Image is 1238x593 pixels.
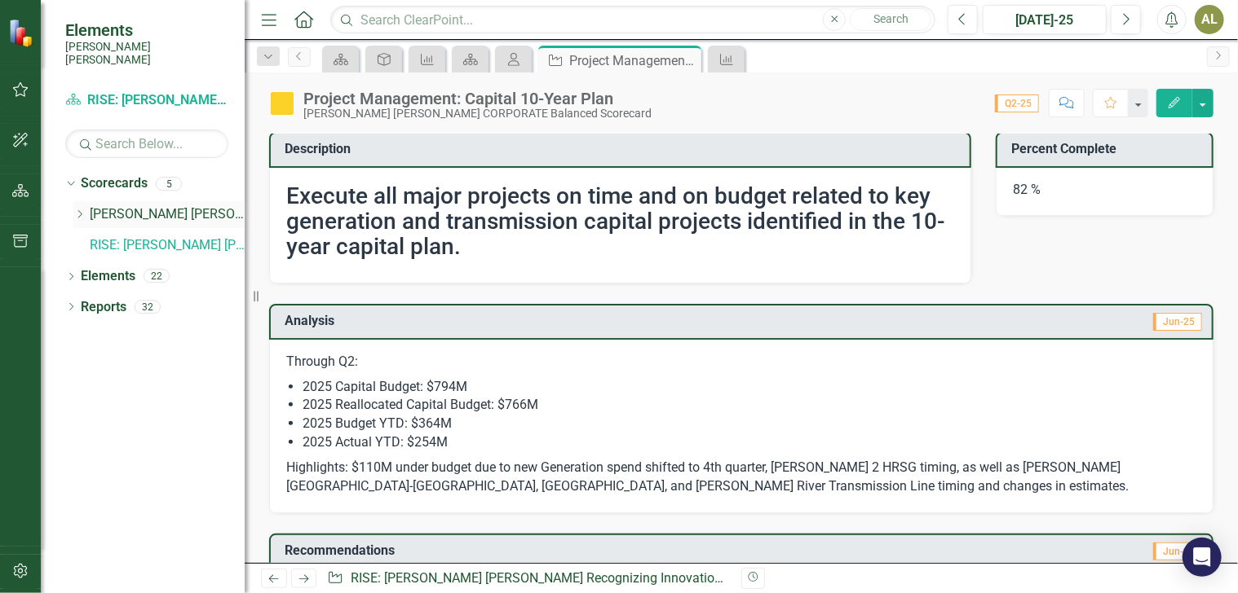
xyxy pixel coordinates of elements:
div: Project Management: Capital 10-Year Plan [569,51,697,71]
a: Reports [81,298,126,317]
button: AL [1195,5,1224,34]
div: [DATE]-25 [988,11,1101,30]
div: 22 [144,270,170,283]
h3: Description [285,142,962,156]
h3: Percent Complete [1011,142,1204,156]
a: RISE: [PERSON_NAME] [PERSON_NAME] Recognizing Innovation, Safety and Excellence [65,91,228,110]
p: Through Q2: [286,353,1196,375]
div: 82 % [996,168,1214,217]
p: Highlights: $110M under budget due to new Generation spend shifted to 4th quarter, [PERSON_NAME] ... [286,455,1196,496]
input: Search ClearPoint... [330,6,935,34]
img: Caution [269,90,295,116]
div: 5 [156,177,182,191]
li: 2025 Budget YTD: $364M [303,415,1196,433]
div: Open Intercom Messenger [1183,538,1222,577]
a: Elements [81,267,135,286]
a: [PERSON_NAME] [PERSON_NAME] CORPORATE Balanced Scorecard [90,205,245,224]
span: Jun-25 [1153,313,1202,331]
button: [DATE]-25 [983,5,1107,34]
a: RISE: [PERSON_NAME] [PERSON_NAME] Recognizing Innovation, Safety and Excellence [90,236,245,255]
button: Search [850,8,931,31]
li: 2025 Reallocated Capital Budget: $766M [303,396,1196,415]
a: Scorecards [81,174,148,193]
img: ClearPoint Strategy [8,18,37,46]
h3: Recommendations [285,543,914,558]
a: RISE: [PERSON_NAME] [PERSON_NAME] Recognizing Innovation, Safety and Excellence [351,570,854,586]
span: Jun-25 [1153,542,1202,560]
span: Q2-25 [995,94,1039,112]
input: Search Below... [65,130,228,158]
div: [PERSON_NAME] [PERSON_NAME] CORPORATE Balanced Scorecard [303,108,652,120]
small: [PERSON_NAME] [PERSON_NAME] [65,40,228,67]
span: Search [873,12,909,25]
li: 2025 Actual YTD: $254M [303,433,1196,452]
div: 32 [135,300,161,314]
li: 2025 Capital Budget: $794M [303,378,1196,397]
h3: Analysis [285,314,741,328]
div: Project Management: Capital 10-Year Plan [303,90,652,108]
h2: Execute all major projects on time and on budget related to key generation and transmission capit... [286,184,954,259]
div: » » [327,569,729,588]
span: Elements [65,20,228,40]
